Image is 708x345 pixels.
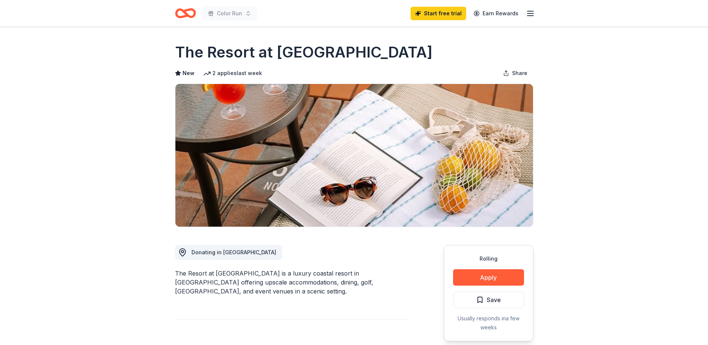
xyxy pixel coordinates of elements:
span: Save [487,295,501,305]
div: Usually responds in a few weeks [453,314,524,332]
button: Color Run [202,6,257,21]
div: Rolling [453,254,524,263]
button: Save [453,292,524,308]
span: New [183,69,194,78]
h1: The Resort at [GEOGRAPHIC_DATA] [175,42,433,63]
button: Share [497,66,533,81]
span: Share [512,69,527,78]
img: Image for The Resort at Pelican Hill [175,84,533,227]
div: 2 applies last week [203,69,262,78]
a: Earn Rewards [469,7,523,20]
div: The Resort at [GEOGRAPHIC_DATA] is a luxury coastal resort in [GEOGRAPHIC_DATA] offering upscale ... [175,269,408,296]
span: Color Run [217,9,242,18]
a: Home [175,4,196,22]
span: Donating in [GEOGRAPHIC_DATA] [191,249,276,255]
button: Apply [453,269,524,286]
a: Start free trial [411,7,466,20]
